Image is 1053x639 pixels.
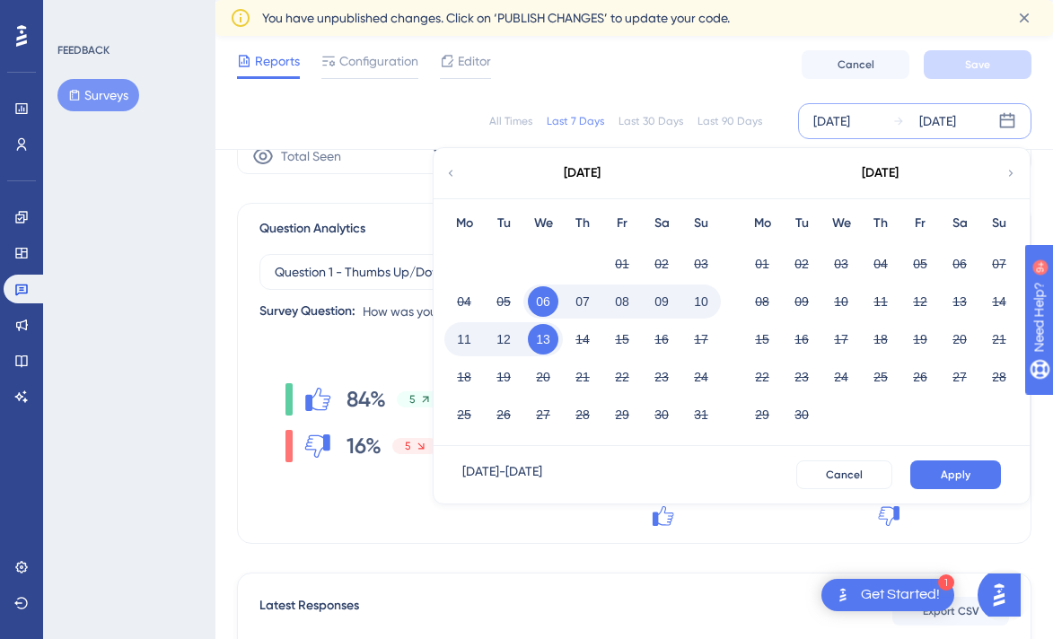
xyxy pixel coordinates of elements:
[444,213,484,234] div: Mo
[838,57,874,72] span: Cancel
[57,43,110,57] div: FEEDBACK
[786,249,817,279] button: 02
[978,568,1031,622] iframe: UserGuiding AI Assistant Launcher
[900,213,940,234] div: Fr
[57,79,139,111] button: Surveys
[865,249,896,279] button: 04
[607,324,637,355] button: 15
[602,213,642,234] div: Fr
[619,114,683,128] div: Last 30 Days
[984,324,1014,355] button: 21
[42,4,112,26] span: Need Help?
[747,286,777,317] button: 08
[826,286,856,317] button: 10
[523,213,563,234] div: We
[686,324,716,355] button: 17
[826,362,856,392] button: 24
[363,301,541,322] span: How was your VPN experience?
[832,584,854,606] img: launcher-image-alternative-text
[547,114,604,128] div: Last 7 Days
[984,362,1014,392] button: 28
[405,439,411,453] span: 5
[910,460,1001,489] button: Apply
[686,249,716,279] button: 03
[259,218,365,240] span: Question Analytics
[979,213,1019,234] div: Su
[747,249,777,279] button: 01
[528,362,558,392] button: 20
[281,145,341,167] span: Total Seen
[681,213,721,234] div: Su
[941,468,970,482] span: Apply
[802,50,909,79] button: Cancel
[865,324,896,355] button: 18
[259,301,355,322] div: Survey Question:
[458,50,491,72] span: Editor
[865,362,896,392] button: 25
[564,162,601,184] div: [DATE]
[567,399,598,430] button: 28
[122,9,133,23] div: 9+
[607,362,637,392] button: 22
[919,110,956,132] div: [DATE]
[607,286,637,317] button: 08
[965,57,990,72] span: Save
[938,574,954,591] div: 1
[826,468,863,482] span: Cancel
[944,286,975,317] button: 13
[923,604,979,618] span: Export CSV
[607,249,637,279] button: 01
[796,460,892,489] button: Cancel
[488,324,519,355] button: 12
[488,399,519,430] button: 26
[409,392,416,407] span: 5
[905,286,935,317] button: 12
[813,110,850,132] div: [DATE]
[449,286,479,317] button: 04
[686,286,716,317] button: 10
[821,579,954,611] div: Open Get Started! checklist, remaining modules: 1
[339,50,418,72] span: Configuration
[686,399,716,430] button: 31
[984,286,1014,317] button: 14
[865,286,896,317] button: 11
[786,324,817,355] button: 16
[489,114,532,128] div: All Times
[642,213,681,234] div: Sa
[255,50,300,72] span: Reports
[449,362,479,392] button: 18
[905,324,935,355] button: 19
[528,286,558,317] button: 06
[742,213,782,234] div: Mo
[686,362,716,392] button: 24
[944,362,975,392] button: 27
[861,213,900,234] div: Th
[275,261,449,283] span: Question 1 - Thumbs Up/Down
[905,362,935,392] button: 26
[782,213,821,234] div: Tu
[607,399,637,430] button: 29
[528,324,558,355] button: 13
[646,249,677,279] button: 02
[488,362,519,392] button: 19
[347,432,382,460] span: 16%
[862,162,899,184] div: [DATE]
[449,399,479,430] button: 25
[646,286,677,317] button: 09
[528,399,558,430] button: 27
[786,399,817,430] button: 30
[861,585,940,605] div: Get Started!
[462,460,542,489] div: [DATE] - [DATE]
[262,7,730,29] span: You have unpublished changes. Click on ‘PUBLISH CHANGES’ to update your code.
[484,213,523,234] div: Tu
[747,399,777,430] button: 29
[905,249,935,279] button: 05
[821,213,861,234] div: We
[646,324,677,355] button: 16
[567,286,598,317] button: 07
[747,362,777,392] button: 22
[786,362,817,392] button: 23
[449,324,479,355] button: 11
[646,362,677,392] button: 23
